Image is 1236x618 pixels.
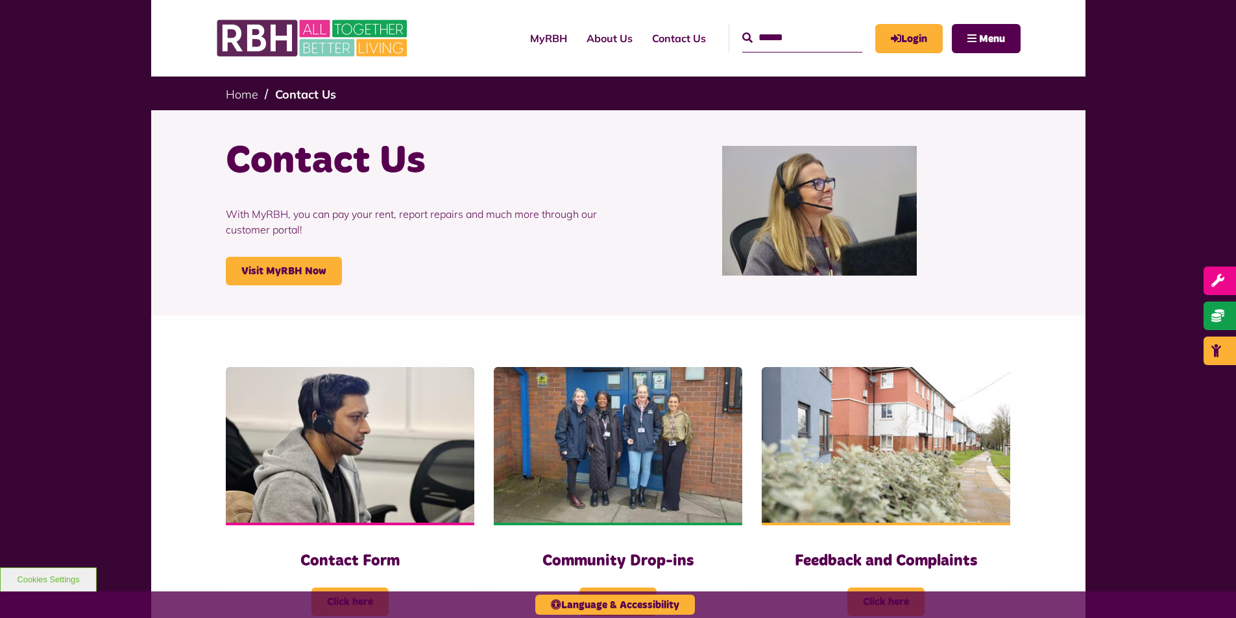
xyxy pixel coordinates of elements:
[252,551,448,571] h3: Contact Form
[520,21,577,56] a: MyRBH
[226,187,609,257] p: With MyRBH, you can pay your rent, report repairs and much more through our customer portal!
[952,24,1021,53] button: Navigation
[642,21,716,56] a: Contact Us
[535,595,695,615] button: Language & Accessibility
[788,551,984,571] h3: Feedback and Complaints
[579,588,657,616] span: Click here
[762,367,1010,523] img: SAZMEDIA RBH 22FEB24 97
[722,146,917,276] img: Contact Centre February 2024 (1)
[226,257,342,285] a: Visit MyRBH Now
[847,588,925,616] span: Click here
[216,13,411,64] img: RBH
[494,367,742,523] img: Heywood Drop In 2024
[275,87,336,102] a: Contact Us
[226,136,609,187] h1: Contact Us
[979,34,1005,44] span: Menu
[520,551,716,571] h3: Community Drop-ins
[226,367,474,523] img: Contact Centre February 2024 (4)
[875,24,943,53] a: MyRBH
[1178,560,1236,618] iframe: Netcall Web Assistant for live chat
[226,87,258,102] a: Home
[311,588,389,616] span: Click here
[577,21,642,56] a: About Us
